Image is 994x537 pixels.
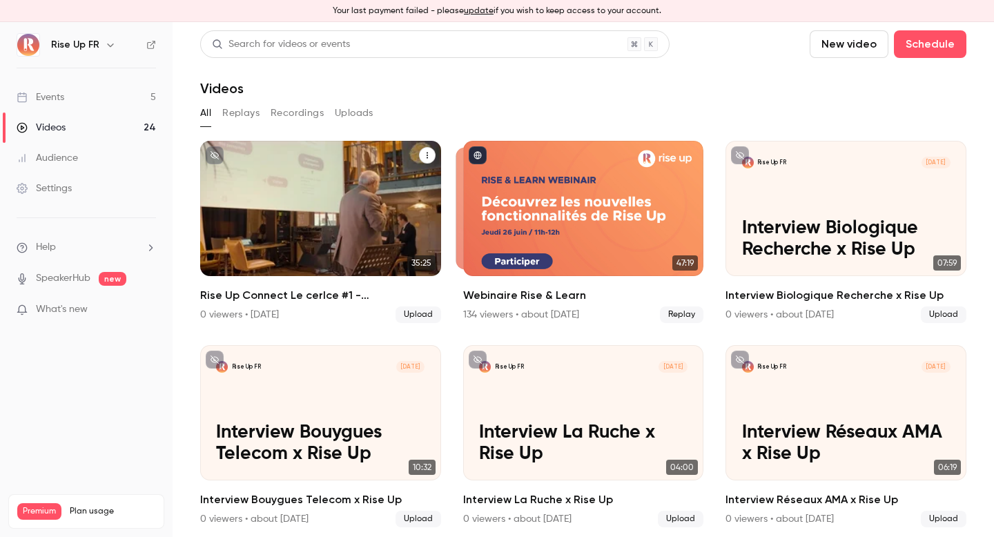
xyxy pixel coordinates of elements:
[36,240,56,255] span: Help
[658,511,703,527] span: Upload
[200,287,441,304] h2: Rise Up Connect Le cerlce #1 - [PERSON_NAME]
[463,345,704,527] li: Interview La Ruche x Rise Up
[757,159,786,167] p: Rise Up FR
[725,345,966,527] li: Interview Réseaux AMA x Rise Up
[725,345,966,527] a: Interview Réseaux AMA x Rise UpRise Up FR[DATE]Interview Réseaux AMA x Rise Up06:19Interview Re...
[463,287,704,304] h2: Webinaire Rise & Learn
[463,308,579,322] div: 134 viewers • about [DATE]
[469,351,487,369] button: unpublished
[463,491,704,508] h2: Interview La Ruche x Rise Up
[396,157,425,168] span: [DATE]
[660,306,703,323] span: Replay
[396,306,441,323] span: Upload
[17,121,66,135] div: Videos
[216,422,425,465] p: Interview Bouygues Telecom x Rise Up
[659,361,688,373] span: [DATE]
[206,146,224,164] button: unpublished
[810,30,888,58] button: New video
[212,37,350,52] div: Search for videos or events
[17,182,72,195] div: Settings
[495,363,524,371] p: Rise Up FR
[222,102,260,124] button: Replays
[731,351,749,369] button: unpublished
[922,157,951,168] span: [DATE]
[731,146,749,164] button: unpublished
[99,272,126,286] span: new
[200,512,309,526] div: 0 viewers • about [DATE]
[725,287,966,304] h2: Interview Biologique Recherche x Rise Up
[36,302,88,317] span: What's new
[396,361,425,373] span: [DATE]
[921,511,966,527] span: Upload
[139,304,156,316] iframe: Noticeable Trigger
[124,522,134,530] span: 44
[407,255,436,271] span: 35:25
[463,141,704,323] li: Webinaire Rise & Learn
[725,491,966,508] h2: Interview Réseaux AMA x Rise Up
[725,308,834,322] div: 0 viewers • about [DATE]
[200,345,441,527] li: Interview Bouygues Telecom x Rise Up
[200,345,441,527] a: Interview Bouygues Telecom x Rise UpRise Up FR[DATE]Interview Bouygues Telecom x Rise Up10:32Inte...
[479,422,688,465] p: Interview La Ruche x Rise Up
[70,506,155,517] span: Plan usage
[921,306,966,323] span: Upload
[17,34,39,56] img: Rise Up FR
[757,363,786,371] p: Rise Up FR
[933,255,961,271] span: 07:59
[17,151,78,165] div: Audience
[463,345,704,527] a: Interview La Ruche x Rise UpRise Up FR[DATE]Interview La Ruche x Rise Up04:00Interview La Ruche x...
[463,141,704,323] a: 47:1947:19Webinaire Rise & Learn134 viewers • about [DATE]Replay
[232,159,261,167] p: Rise Up FR
[464,5,494,17] button: update
[333,5,661,17] p: Your last payment failed - please if you wish to keep access to your account.
[206,351,224,369] button: unpublished
[17,520,43,532] p: Videos
[17,240,156,255] li: help-dropdown-opener
[469,146,487,164] button: published
[200,491,441,508] h2: Interview Bouygues Telecom x Rise Up
[409,460,436,475] span: 10:32
[725,141,966,323] li: Interview Biologique Recherche x Rise Up
[124,520,155,532] p: / 300
[200,141,441,323] li: Rise Up Connect Le cerlce #1 - Thierry Bonetto
[200,308,279,322] div: 0 viewers • [DATE]
[17,503,61,520] span: Premium
[742,217,951,260] p: Interview Biologique Recherche x Rise Up
[666,460,698,475] span: 04:00
[463,512,572,526] div: 0 viewers • about [DATE]
[200,102,211,124] button: All
[725,141,966,323] a: Interview Biologique Recherche x Rise UpRise Up FR[DATE]Interview Biologique Recherche x Rise Up0...
[894,30,966,58] button: Schedule
[200,30,966,529] section: Videos
[232,363,261,371] p: Rise Up FR
[725,512,834,526] div: 0 viewers • about [DATE]
[17,90,64,104] div: Events
[922,361,951,373] span: [DATE]
[672,255,698,271] span: 47:19
[200,80,244,97] h1: Videos
[396,511,441,527] span: Upload
[51,38,99,52] h6: Rise Up FR
[216,196,425,260] p: Rise Up Connect Le cerlce #1 - [PERSON_NAME]
[934,460,961,475] span: 06:19
[335,102,373,124] button: Uploads
[200,141,441,323] a: 35:25Rise Up Connect Le cerlce #1 - [PERSON_NAME]0 viewers • [DATE]Upload
[36,271,90,286] a: SpeakerHub
[271,102,324,124] button: Recordings
[742,422,951,465] p: Interview Réseaux AMA x Rise Up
